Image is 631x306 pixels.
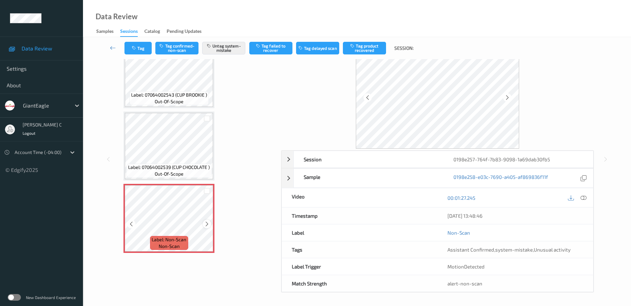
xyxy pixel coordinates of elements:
div: Tags [282,241,437,258]
div: Samples [96,28,114,36]
div: Video [282,188,437,207]
a: Pending Updates [167,27,208,36]
div: Session [294,151,443,168]
span: , , [447,247,571,253]
button: Tag confirmed-non-scan [155,42,198,54]
div: Pending Updates [167,28,201,36]
a: 00:01:27.245 [447,194,475,201]
span: Session: [394,45,414,51]
a: Sessions [120,27,144,37]
span: Label: Non-Scan [152,236,186,243]
div: Data Review [96,13,137,20]
span: out-of-scope [155,171,184,177]
div: MotionDetected [437,258,593,275]
span: Label: 07064002539 (CUP CHOCOLATE ) [128,164,210,171]
div: 0198e257-764f-7b83-9098-1a69dab30fb5 [443,151,593,168]
div: Timestamp [282,207,437,224]
a: 0198e258-e03c-7690-a405-af869836f11f [453,174,548,183]
span: Assistant Confirmed [447,247,494,253]
div: Label Trigger [282,258,437,275]
button: Tag delayed scan [296,42,339,54]
div: Session0198e257-764f-7b83-9098-1a69dab30fb5 [281,151,593,168]
span: system-mistake [495,247,533,253]
span: out-of-scope [155,98,184,105]
a: Non-Scan [447,229,470,236]
a: Catalog [144,27,167,36]
span: Unusual activity [534,247,571,253]
button: Tag product recovered [343,42,386,54]
button: Untag system-mistake [202,42,245,54]
span: Label: 07064002543 (CUP BROOKIE ) [131,92,207,98]
div: Sample [294,169,443,188]
div: Sample0198e258-e03c-7690-a405-af869836f11f [281,168,593,188]
div: Match Strength [282,275,437,292]
div: [DATE] 13:48:46 [447,212,583,219]
button: Tag [124,42,152,54]
div: Sessions [120,28,138,37]
div: Label [282,224,437,241]
div: Catalog [144,28,160,36]
a: Samples [96,27,120,36]
div: alert-non-scan [447,280,583,287]
button: Tag failed to recover [249,42,292,54]
span: non-scan [159,243,180,250]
